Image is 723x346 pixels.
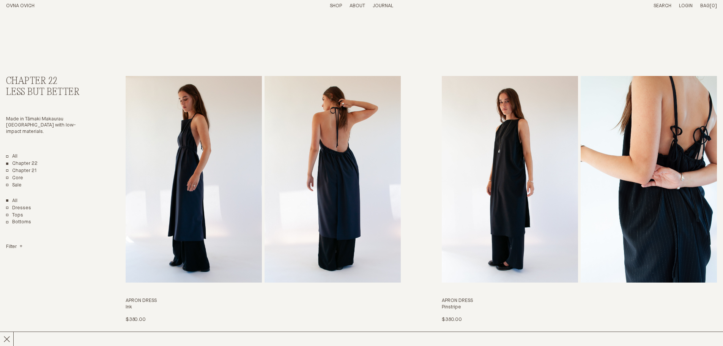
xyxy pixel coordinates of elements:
[442,298,717,304] h3: Apron Dress
[350,3,365,9] summary: About
[6,87,90,98] h3: Less But Better
[700,3,710,8] span: Bag
[654,3,671,8] a: Search
[442,76,578,283] img: Apron Dress
[710,3,717,8] span: [0]
[6,76,90,87] h2: Chapter 22
[6,212,23,219] a: Tops
[6,116,90,136] p: Made in Tāmaki Makaurau [GEOGRAPHIC_DATA] with low-impact materials.
[6,3,35,8] a: Home
[6,244,22,250] summary: Filter
[373,3,393,8] a: Journal
[330,3,342,8] a: Shop
[126,317,146,322] span: $380.00
[126,304,401,311] h4: Ink
[126,76,401,323] a: Apron Dress
[6,168,37,174] a: Chapter 21
[679,3,693,8] a: Login
[6,205,31,212] a: Dresses
[126,298,401,304] h3: Apron Dress
[442,76,717,323] a: Apron Dress
[442,317,462,322] span: $380.00
[126,76,262,283] img: Apron Dress
[442,304,717,311] h4: Pinstripe
[6,175,23,182] a: Core
[6,219,31,226] a: Bottoms
[6,153,17,160] a: All
[6,182,22,189] a: Sale
[6,198,17,204] a: Show All
[6,161,38,167] a: Chapter 22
